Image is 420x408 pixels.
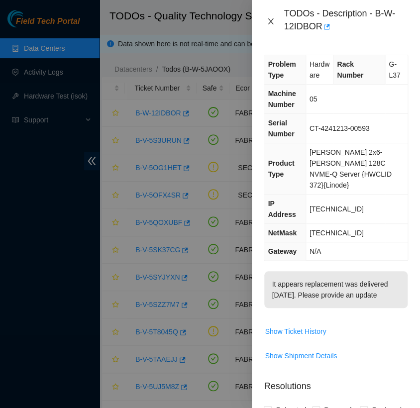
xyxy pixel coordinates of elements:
span: Show Ticket History [265,326,326,337]
span: IP Address [268,200,296,218]
div: TODOs - Description - B-W-12IDBOR [284,8,408,35]
span: 05 [310,95,317,103]
button: Show Ticket History [264,323,326,339]
span: NetMask [268,229,297,237]
span: G-L37 [389,60,400,79]
span: Machine Number [268,90,296,108]
button: Show Shipment Details [264,348,337,364]
span: Serial Number [268,119,294,138]
span: [TECHNICAL_ID] [310,229,364,237]
span: N/A [310,247,321,255]
span: Rack Number [337,60,363,79]
span: [PERSON_NAME] 2x6-[PERSON_NAME] 128C NVME-Q Server {HWCLID 372}{Linode} [310,148,392,189]
p: Resolutions [264,372,408,393]
span: Product Type [268,159,294,178]
p: It appears replacement was delivered [DATE]. Please provide an update [264,271,408,308]
span: [TECHNICAL_ID] [310,205,364,213]
span: Hardware [310,60,329,79]
span: CT-4241213-00593 [310,124,370,132]
span: Gateway [268,247,297,255]
button: Close [264,17,278,26]
span: Problem Type [268,60,296,79]
span: close [267,17,275,25]
span: Show Shipment Details [265,350,337,361]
